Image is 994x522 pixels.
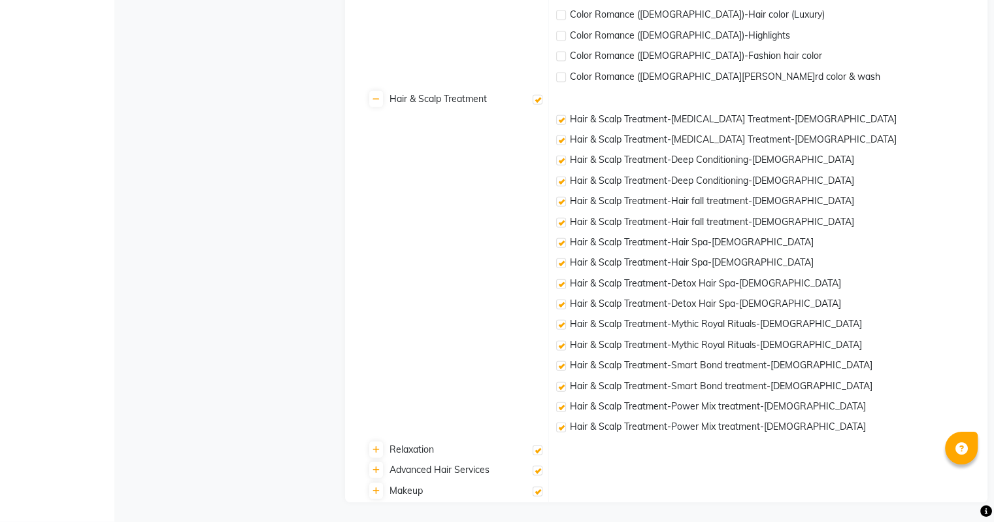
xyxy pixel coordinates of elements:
span: Hair & Scalp Treatment-Hair fall treatment-[DEMOGRAPHIC_DATA] [570,216,854,228]
span: Hair & Scalp Treatment [389,93,487,105]
span: Hair & Scalp Treatment-Deep Conditioning-[DEMOGRAPHIC_DATA] [570,154,854,165]
span: Hair & Scalp Treatment-Smart Bond treatment-[DEMOGRAPHIC_DATA] [570,380,872,392]
span: Hair & Scalp Treatment-Smart Bond treatment-[DEMOGRAPHIC_DATA] [570,359,872,371]
span: Hair & Scalp Treatment-Detox Hair Spa-[DEMOGRAPHIC_DATA] [570,298,841,309]
span: Makeup [389,485,423,496]
span: Hair & Scalp Treatment-[MEDICAL_DATA] Treatment-[DEMOGRAPHIC_DATA] [570,133,897,145]
span: Hair & Scalp Treatment-Mythic Royal Rituals-[DEMOGRAPHIC_DATA] [570,318,862,330]
span: Hair & Scalp Treatment-Mythic Royal Rituals-[DEMOGRAPHIC_DATA] [570,339,862,351]
span: Hair & Scalp Treatment-Hair Spa-[DEMOGRAPHIC_DATA] [570,256,814,268]
span: Color Romance ([DEMOGRAPHIC_DATA][PERSON_NAME]rd color & wash [570,71,880,82]
span: Hair & Scalp Treatment-Hair Spa-[DEMOGRAPHIC_DATA] [570,236,814,248]
span: Color Romance ([DEMOGRAPHIC_DATA])-Highlights [570,29,790,41]
span: Hair & Scalp Treatment-[MEDICAL_DATA] Treatment-[DEMOGRAPHIC_DATA] [570,113,897,125]
span: Hair & Scalp Treatment-Power Mix treatment-[DEMOGRAPHIC_DATA] [570,421,866,432]
span: Relaxation [389,444,434,455]
span: Advanced Hair Services [389,464,489,476]
span: Hair & Scalp Treatment-Deep Conditioning-[DEMOGRAPHIC_DATA] [570,175,854,186]
span: Color Romance ([DEMOGRAPHIC_DATA])-Fashion hair color [570,50,822,61]
span: Hair & Scalp Treatment-Hair fall treatment-[DEMOGRAPHIC_DATA] [570,195,854,207]
span: Hair & Scalp Treatment-Power Mix treatment-[DEMOGRAPHIC_DATA] [570,400,866,412]
span: Color Romance ([DEMOGRAPHIC_DATA])-Hair color (Luxury) [570,9,825,20]
span: Hair & Scalp Treatment-Detox Hair Spa-[DEMOGRAPHIC_DATA] [570,277,841,289]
